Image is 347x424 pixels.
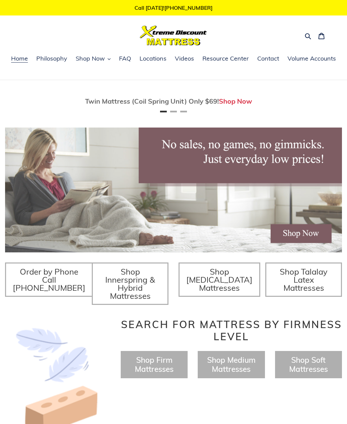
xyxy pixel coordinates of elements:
[8,54,31,64] a: Home
[13,267,85,293] span: Order by Phone Call [PHONE_NUMBER]
[180,111,187,112] button: Page 3
[175,55,194,63] span: Videos
[287,55,336,63] span: Volume Accounts
[72,54,114,64] button: Shop Now
[171,54,197,64] a: Videos
[202,55,249,63] span: Resource Center
[207,355,256,374] a: Shop Medium Mattresses
[289,355,328,374] a: Shop Soft Mattresses
[179,262,260,297] a: Shop [MEDICAL_DATA] Mattresses
[164,4,213,11] a: [PHONE_NUMBER]
[254,54,282,64] a: Contact
[265,262,342,297] a: Shop Talalay Latex Mattresses
[160,111,167,112] button: Page 1
[280,267,327,293] span: Shop Talalay Latex Mattresses
[199,54,252,64] a: Resource Center
[121,318,342,343] span: Search for Mattress by Firmness Level
[85,97,219,105] span: Twin Mattress (Coil Spring Unit) Only $69!
[257,55,279,63] span: Contact
[5,128,342,252] img: herobannermay2022-1652879215306_1200x.jpg
[33,54,71,64] a: Philosophy
[140,26,207,45] img: Xtreme Discount Mattress
[135,355,173,374] a: Shop Firm Mattresses
[284,54,339,64] a: Volume Accounts
[116,54,134,64] a: FAQ
[5,262,93,297] a: Order by Phone Call [PHONE_NUMBER]
[76,55,105,63] span: Shop Now
[140,55,166,63] span: Locations
[170,111,177,112] button: Page 2
[219,97,252,105] a: Shop Now
[186,267,253,293] span: Shop [MEDICAL_DATA] Mattresses
[119,55,131,63] span: FAQ
[11,55,28,63] span: Home
[36,55,67,63] span: Philosophy
[105,267,155,301] span: Shop Innerspring & Hybrid Mattresses
[92,262,168,305] a: Shop Innerspring & Hybrid Mattresses
[136,54,170,64] a: Locations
